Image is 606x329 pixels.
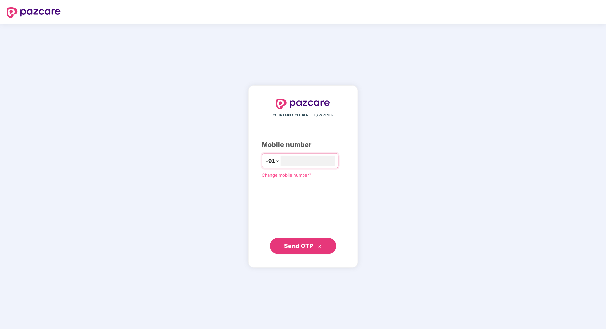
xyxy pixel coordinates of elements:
span: down [275,159,279,163]
img: logo [7,7,61,18]
span: Send OTP [284,242,313,249]
span: YOUR EMPLOYEE BENEFITS PARTNER [273,113,333,118]
div: Mobile number [262,140,344,150]
img: logo [276,99,330,109]
button: Send OTPdouble-right [270,238,336,254]
a: Change mobile number? [262,172,312,178]
span: +91 [266,157,275,165]
span: double-right [318,244,322,249]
